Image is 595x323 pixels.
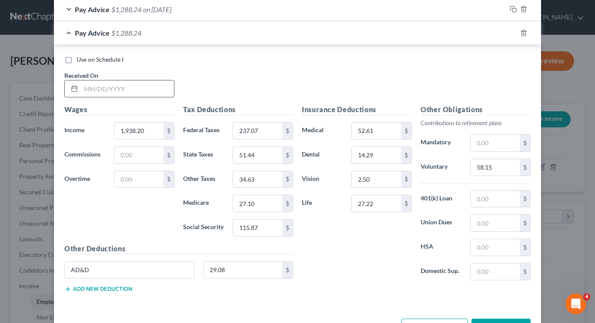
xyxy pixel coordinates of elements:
[416,134,466,152] label: Mandatory
[416,239,466,256] label: HSA
[179,195,228,212] label: Medicare
[233,147,282,163] input: 0.00
[352,123,401,139] input: 0.00
[401,171,411,188] div: $
[64,243,293,254] h5: Other Deductions
[471,215,520,231] input: 0.00
[352,147,401,163] input: 0.00
[297,171,347,188] label: Vision
[352,171,401,188] input: 0.00
[520,135,530,151] div: $
[77,56,124,63] span: Use on Schedule I
[204,262,283,278] input: 0.00
[179,219,228,236] label: Social Security
[233,123,282,139] input: 0.00
[179,147,228,164] label: State Taxes
[282,123,293,139] div: $
[179,171,228,188] label: Other Taxes
[520,191,530,207] div: $
[471,159,520,176] input: 0.00
[233,195,282,212] input: 0.00
[233,220,282,236] input: 0.00
[114,147,164,163] input: 0.00
[416,190,466,208] label: 401(k) Loan
[302,104,412,115] h5: Insurance Deductions
[471,263,520,280] input: 0.00
[416,214,466,232] label: Union Dues
[282,220,293,236] div: $
[60,171,110,188] label: Overtime
[297,147,347,164] label: Dental
[183,104,293,115] h5: Tax Deductions
[421,104,531,115] h5: Other Obligations
[471,239,520,256] input: 0.00
[352,195,401,212] input: 0.00
[583,293,590,300] span: 4
[75,29,110,37] span: Pay Advice
[164,171,174,188] div: $
[282,147,293,163] div: $
[297,122,347,140] label: Medical
[164,147,174,163] div: $
[164,123,174,139] div: $
[75,5,110,13] span: Pay Advice
[282,262,293,278] div: $
[64,126,84,133] span: Income
[401,123,411,139] div: $
[416,263,466,280] label: Domestic Sup.
[282,171,293,188] div: $
[471,191,520,207] input: 0.00
[111,29,141,37] span: $1,288.24
[111,5,141,13] span: $1,288.24
[179,122,228,140] label: Federal Taxes
[114,123,164,139] input: 0.00
[297,195,347,212] label: Life
[520,239,530,256] div: $
[282,195,293,212] div: $
[114,171,164,188] input: 0.00
[65,262,194,278] input: Specify...
[401,195,411,212] div: $
[401,147,411,163] div: $
[520,263,530,280] div: $
[64,104,174,115] h5: Wages
[520,215,530,231] div: $
[520,159,530,176] div: $
[565,293,586,314] iframe: Intercom live chat
[60,147,110,164] label: Commissions
[416,159,466,176] label: Voluntary
[81,80,174,97] input: MM/DD/YYYY
[471,135,520,151] input: 0.00
[421,119,531,127] p: Contributions to retirement plans
[233,171,282,188] input: 0.00
[64,286,132,293] button: Add new deduction
[64,72,98,79] span: Received On
[143,5,171,13] span: on [DATE]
